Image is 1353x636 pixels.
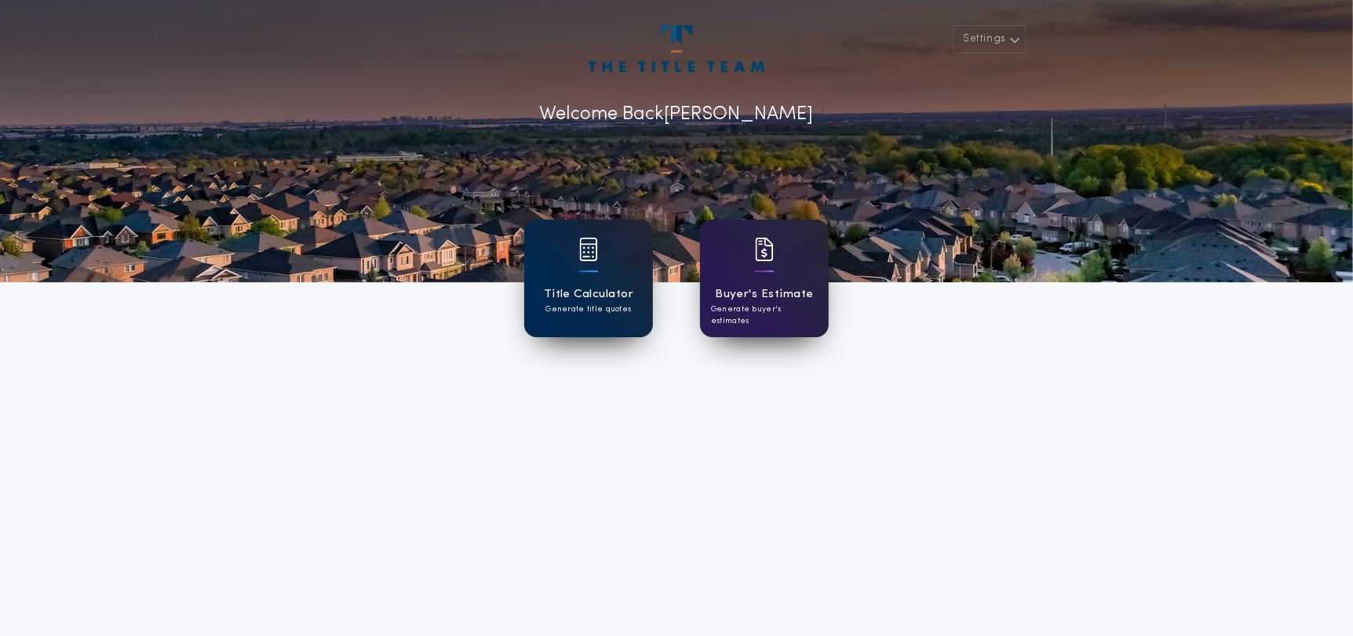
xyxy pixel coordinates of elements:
a: card iconTitle CalculatorGenerate title quotes [524,220,653,337]
p: Welcome Back [PERSON_NAME] [540,100,814,129]
h1: Title Calculator [544,285,633,303]
a: card iconBuyer's EstimateGenerate buyer's estimates [700,220,829,337]
img: account-logo [589,25,764,72]
img: card icon [579,238,598,261]
h1: Buyer's Estimate [715,285,813,303]
p: Generate title quotes [545,303,631,315]
img: card icon [755,238,774,261]
p: Generate buyer's estimates [711,303,818,327]
button: Settings [953,25,1027,53]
